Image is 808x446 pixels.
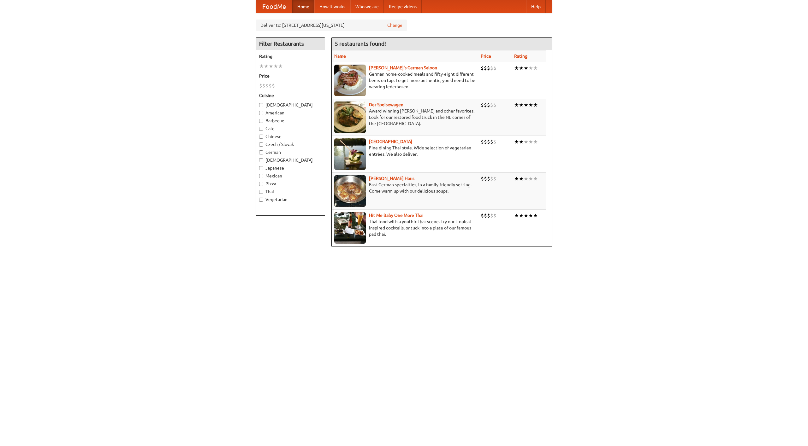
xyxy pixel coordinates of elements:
li: ★ [524,138,528,145]
input: Thai [259,190,263,194]
h4: Filter Restaurants [256,38,325,50]
li: ★ [264,63,269,70]
li: $ [487,212,490,219]
label: Chinese [259,133,322,140]
li: ★ [519,138,524,145]
input: [DEMOGRAPHIC_DATA] [259,158,263,162]
li: ★ [514,101,519,108]
p: German home-cooked meals and fifty-eight different beers on tap. To get more authentic, you'd nee... [334,71,476,90]
li: $ [484,212,487,219]
li: $ [484,175,487,182]
li: $ [487,138,490,145]
li: $ [493,138,496,145]
li: ★ [524,101,528,108]
li: $ [493,175,496,182]
a: [PERSON_NAME] Haus [369,176,414,181]
label: [DEMOGRAPHIC_DATA] [259,102,322,108]
a: [PERSON_NAME]'s German Saloon [369,65,437,70]
li: $ [262,82,265,89]
li: ★ [528,138,533,145]
input: Japanese [259,166,263,170]
li: ★ [519,175,524,182]
ng-pluralize: 5 restaurants found! [335,41,386,47]
a: FoodMe [256,0,292,13]
li: $ [481,138,484,145]
li: $ [487,101,490,108]
li: ★ [519,101,524,108]
li: ★ [533,101,538,108]
label: American [259,110,322,116]
input: Vegetarian [259,198,263,202]
li: $ [484,101,487,108]
li: $ [481,212,484,219]
h5: Cuisine [259,92,322,99]
li: $ [269,82,272,89]
p: Fine dining Thai-style. Wide selection of vegetarian entrées. We also deliver. [334,145,476,157]
li: $ [490,138,493,145]
li: $ [490,101,493,108]
li: $ [490,175,493,182]
li: $ [481,175,484,182]
li: $ [493,212,496,219]
li: ★ [519,65,524,72]
input: Chinese [259,135,263,139]
li: $ [265,82,269,89]
img: babythai.jpg [334,212,366,244]
li: ★ [533,175,538,182]
li: ★ [533,65,538,72]
li: ★ [514,212,519,219]
li: $ [490,65,493,72]
li: $ [272,82,275,89]
li: $ [481,65,484,72]
div: Deliver to: [STREET_ADDRESS][US_STATE] [256,20,407,31]
li: ★ [528,101,533,108]
a: [GEOGRAPHIC_DATA] [369,139,412,144]
a: Recipe videos [384,0,422,13]
input: Barbecue [259,119,263,123]
li: $ [484,65,487,72]
input: American [259,111,263,115]
label: Cafe [259,125,322,132]
input: Pizza [259,182,263,186]
img: esthers.jpg [334,65,366,96]
label: [DEMOGRAPHIC_DATA] [259,157,322,163]
label: Vegetarian [259,196,322,203]
li: ★ [278,63,283,70]
input: Czech / Slovak [259,142,263,147]
input: [DEMOGRAPHIC_DATA] [259,103,263,107]
li: ★ [524,212,528,219]
a: Price [481,54,491,59]
img: satay.jpg [334,138,366,170]
label: Pizza [259,181,322,187]
li: ★ [514,65,519,72]
li: $ [487,65,490,72]
img: speisewagen.jpg [334,101,366,133]
li: ★ [514,138,519,145]
li: ★ [273,63,278,70]
a: Hit Me Baby One More Thai [369,213,424,218]
a: Change [387,22,402,28]
a: Name [334,54,346,59]
p: East German specialties, in a family-friendly setting. Come warm up with our delicious soups. [334,182,476,194]
li: $ [493,65,496,72]
li: ★ [528,65,533,72]
h5: Rating [259,53,322,60]
li: ★ [514,175,519,182]
label: Thai [259,188,322,195]
li: ★ [259,63,264,70]
input: Mexican [259,174,263,178]
li: $ [490,212,493,219]
li: $ [493,101,496,108]
input: Cafe [259,127,263,131]
li: ★ [533,138,538,145]
label: Barbecue [259,118,322,124]
label: German [259,149,322,155]
img: kohlhaus.jpg [334,175,366,207]
li: ★ [533,212,538,219]
li: ★ [519,212,524,219]
label: Mexican [259,173,322,179]
a: Rating [514,54,527,59]
li: $ [259,82,262,89]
